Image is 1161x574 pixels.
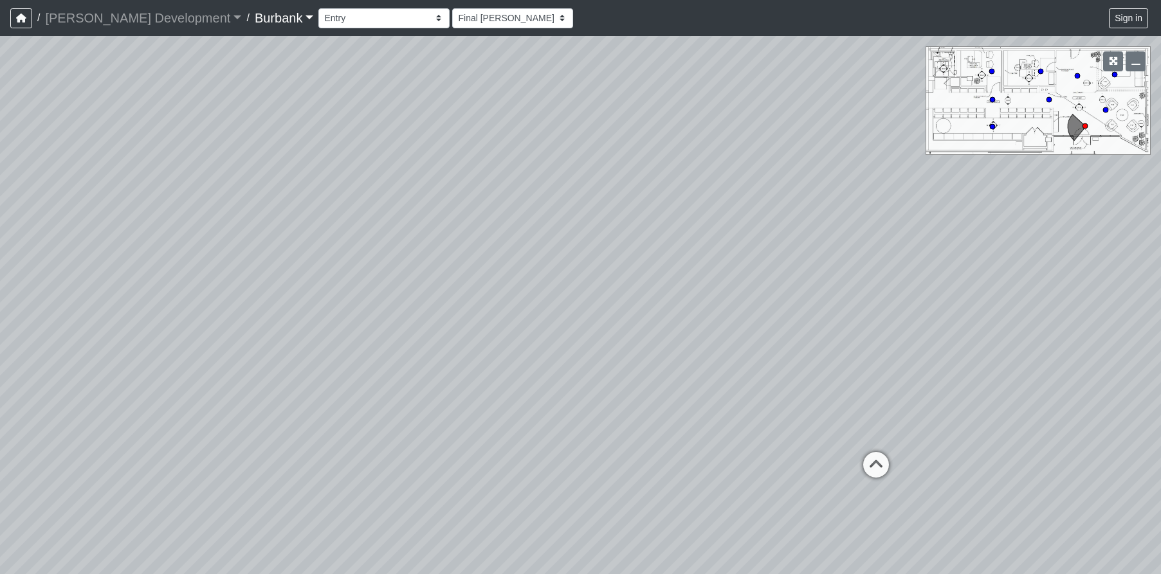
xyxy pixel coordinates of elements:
span: / [241,5,254,31]
a: [PERSON_NAME] Development [45,5,241,31]
button: Sign in [1109,8,1148,28]
a: Burbank [255,5,314,31]
span: / [32,5,45,31]
iframe: Ybug feedback widget [10,548,89,574]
